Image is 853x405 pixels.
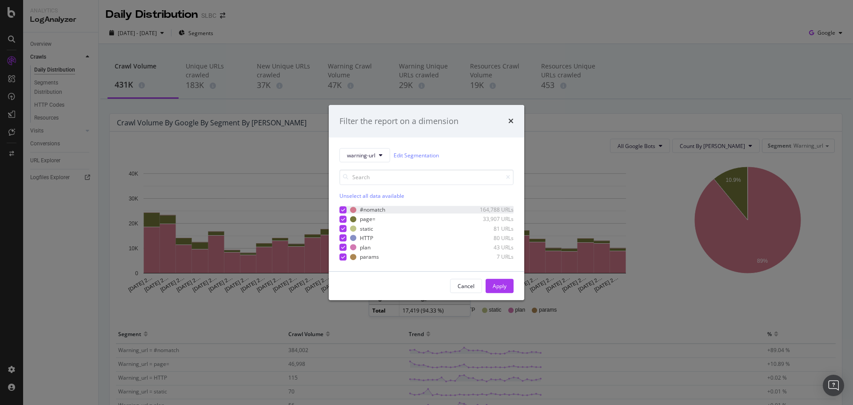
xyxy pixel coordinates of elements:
[493,282,506,290] div: Apply
[470,225,514,233] div: 81 URLs
[329,105,524,301] div: modal
[339,116,458,127] div: Filter the report on a dimension
[339,192,514,200] div: Unselect all data available
[360,206,385,214] div: #nomatch
[339,169,514,185] input: Search
[470,216,514,223] div: 33,907 URLs
[508,116,514,127] div: times
[360,216,375,223] div: page=
[360,253,379,261] div: params
[339,148,390,162] button: warning-url
[470,253,514,261] div: 7 URLs
[360,225,373,233] div: static
[470,244,514,251] div: 43 URLs
[470,234,514,242] div: 80 URLs
[360,234,373,242] div: HTTP
[823,375,844,396] div: Open Intercom Messenger
[458,282,474,290] div: Cancel
[470,206,514,214] div: 164,788 URLs
[486,279,514,293] button: Apply
[394,151,439,160] a: Edit Segmentation
[450,279,482,293] button: Cancel
[347,152,375,159] span: warning-url
[360,244,371,251] div: plan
